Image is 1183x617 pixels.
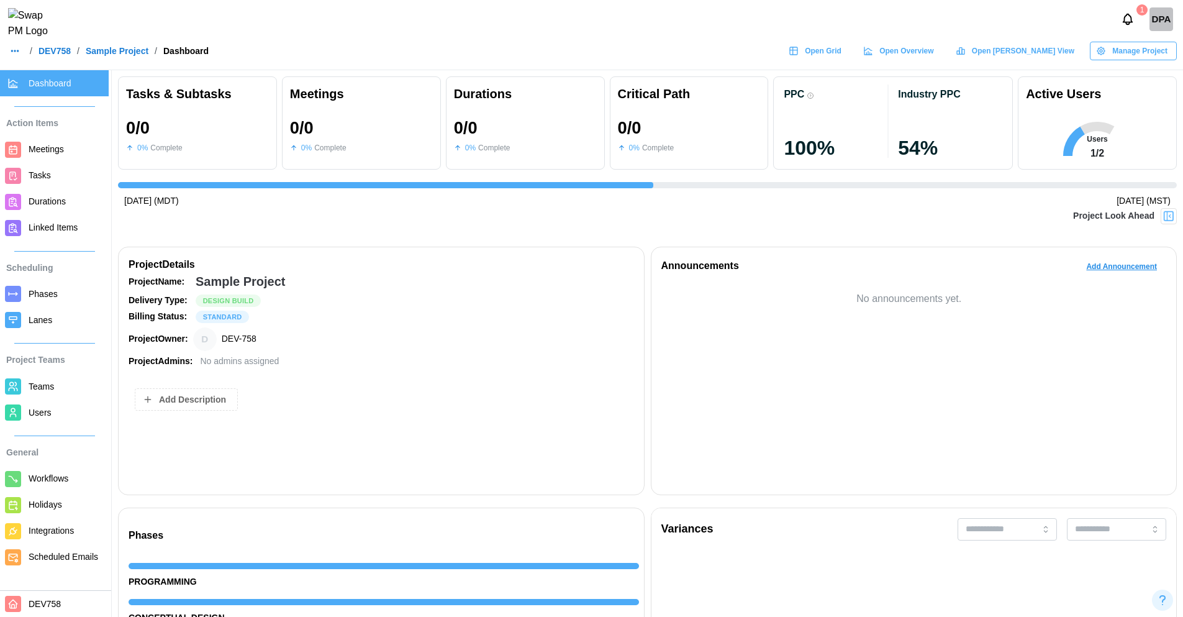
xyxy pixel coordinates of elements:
[29,78,71,88] span: Dashboard
[163,47,209,55] div: Dashboard
[972,42,1074,60] span: Open [PERSON_NAME] View
[314,142,346,154] div: Complete
[129,310,191,324] div: Billing Status:
[29,599,61,609] span: DEV758
[618,85,761,104] div: Critical Path
[857,42,943,60] a: Open Overview
[159,389,226,410] span: Add Description
[454,85,597,104] div: Durations
[203,311,242,322] span: STANDARD
[898,88,960,100] div: Industry PPC
[1112,42,1167,60] span: Manage Project
[290,85,433,104] div: Meetings
[155,47,157,55] div: /
[29,526,74,536] span: Integrations
[454,119,478,137] div: 0 / 0
[193,327,217,351] div: DEV-758
[129,334,188,344] strong: Project Owner:
[29,289,58,299] span: Phases
[196,272,286,291] div: Sample Project
[629,142,640,154] div: 0 %
[29,473,68,483] span: Workflows
[222,332,256,346] div: DEV-758
[29,222,78,232] span: Linked Items
[126,119,150,137] div: 0 / 0
[301,142,312,154] div: 0 %
[465,142,476,154] div: 0 %
[950,42,1084,60] a: Open [PERSON_NAME] View
[30,47,32,55] div: /
[805,42,841,60] span: Open Grid
[1073,209,1154,223] div: Project Look Ahead
[203,295,254,306] span: Design Build
[1149,7,1173,31] a: Daud Platform admin
[642,142,674,154] div: Complete
[86,47,148,55] a: Sample Project
[137,142,148,154] div: 0 %
[661,291,1158,307] div: No announcements yet.
[200,355,279,368] div: No admins assigned
[39,47,71,55] a: DEV758
[129,257,634,273] div: Project Details
[29,500,62,510] span: Holidays
[29,408,52,418] span: Users
[879,42,933,60] span: Open Overview
[29,196,66,206] span: Durations
[29,170,51,180] span: Tasks
[290,119,314,137] div: 0 / 0
[29,552,98,562] span: Scheduled Emails
[1086,258,1157,275] span: Add Announcement
[129,275,191,289] div: Project Name:
[1149,7,1173,31] div: DPA
[1163,210,1175,222] img: Project Look Ahead Button
[784,88,804,100] div: PPC
[1136,4,1148,16] div: 1
[129,528,639,544] div: Phases
[661,258,739,274] div: Announcements
[478,142,510,154] div: Complete
[129,575,639,589] div: PROGRAMMING
[129,294,191,308] div: Delivery Type:
[124,194,179,208] div: [DATE] (MDT)
[126,85,269,104] div: Tasks & Subtasks
[29,382,54,391] span: Teams
[784,138,888,158] div: 100 %
[1090,42,1177,60] button: Manage Project
[129,356,193,366] strong: Project Admins:
[29,315,52,325] span: Lanes
[77,47,79,55] div: /
[29,144,64,154] span: Meetings
[782,42,851,60] a: Open Grid
[898,138,1002,158] div: 54 %
[135,388,238,411] button: Add Description
[1117,9,1138,30] button: Notifications
[1077,257,1166,276] button: Add Announcement
[1117,194,1171,208] div: [DATE] (MST)
[661,521,714,538] div: Variances
[618,119,641,137] div: 0 / 0
[8,8,58,39] img: Swap PM Logo
[150,142,182,154] div: Complete
[1026,85,1101,104] div: Active Users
